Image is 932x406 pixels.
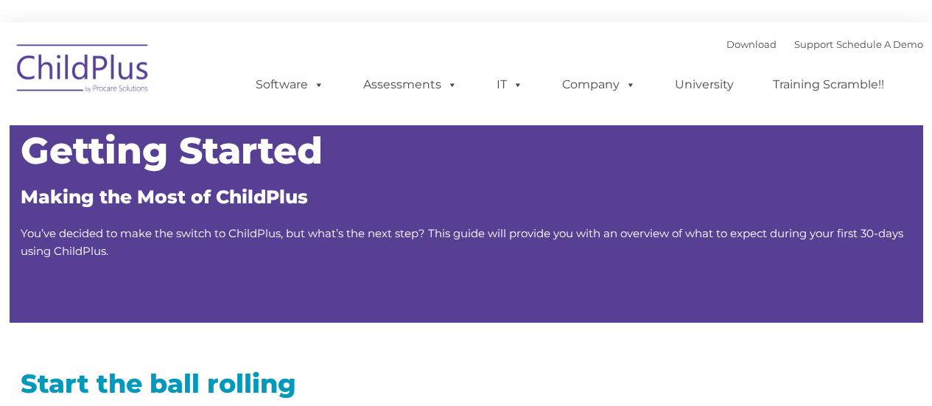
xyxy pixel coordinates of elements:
a: Download [726,38,777,50]
a: IT [482,70,538,99]
span: Making the Most of ChildPlus [21,186,308,208]
a: University [660,70,749,99]
font: | [726,38,923,50]
a: Assessments [348,70,472,99]
span: You’ve decided to make the switch to ChildPlus, but what’s the next step? This guide will provide... [21,226,903,258]
a: Support [794,38,833,50]
a: Company [547,70,651,99]
a: Schedule A Demo [836,38,923,50]
h2: Start the ball rolling [21,367,455,400]
span: Getting Started [21,128,323,173]
img: ChildPlus by Procare Solutions [10,34,157,108]
a: Software [241,70,339,99]
a: Training Scramble!! [758,70,899,99]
